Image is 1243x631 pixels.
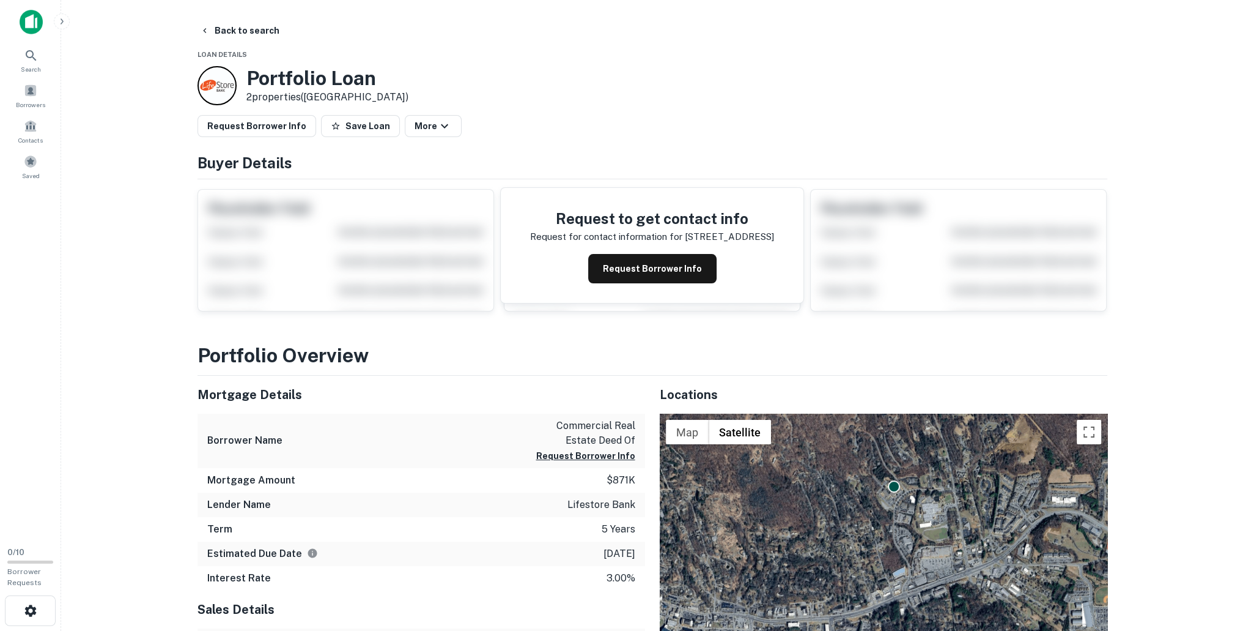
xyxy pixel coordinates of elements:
a: Saved [4,150,57,183]
h3: Portfolio Loan [246,67,408,90]
svg: Estimate is based on a standard schedule for this type of loan. [307,548,318,559]
button: Toggle fullscreen view [1077,420,1101,444]
button: Request Borrower Info [197,115,316,137]
p: lifestore bank [567,498,635,512]
p: 5 years [602,522,635,537]
span: Contacts [18,135,43,145]
h4: Buyer Details [197,152,1107,174]
h6: Interest Rate [207,571,271,586]
p: commercial real estate deed of [525,419,635,448]
p: Request for contact information for [530,230,682,244]
button: More [405,115,462,137]
h5: Locations [660,386,1107,404]
span: Saved [22,171,40,181]
img: capitalize-icon.png [20,10,43,34]
h5: Mortgage Details [197,386,645,404]
span: Borrower Requests [7,567,42,587]
a: Borrowers [4,79,57,112]
a: Contacts [4,114,57,147]
button: Show street map [666,420,709,444]
span: 0 / 10 [7,548,24,557]
button: Request Borrower Info [588,254,717,283]
button: Show satellite imagery [709,420,771,444]
p: [DATE] [603,547,635,561]
h5: Sales Details [197,600,645,619]
p: 2 properties ([GEOGRAPHIC_DATA]) [246,90,408,105]
h6: Lender Name [207,498,271,512]
span: Borrowers [16,100,45,110]
iframe: Chat Widget [1182,533,1243,592]
h6: Estimated Due Date [207,547,318,561]
p: $871k [607,473,635,488]
a: Search [4,43,57,77]
span: Loan Details [197,51,247,58]
h6: Mortgage Amount [207,473,295,488]
button: Back to search [195,20,284,42]
button: Save Loan [321,115,400,137]
h6: Term [207,522,232,537]
button: Request Borrower Info [536,449,635,463]
span: Search [21,64,41,74]
h4: Request to get contact info [530,207,774,230]
p: 3.00% [607,571,635,586]
h6: Borrower Name [207,433,282,448]
h3: Portfolio Overview [197,341,1107,370]
p: [STREET_ADDRESS] [685,230,774,244]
